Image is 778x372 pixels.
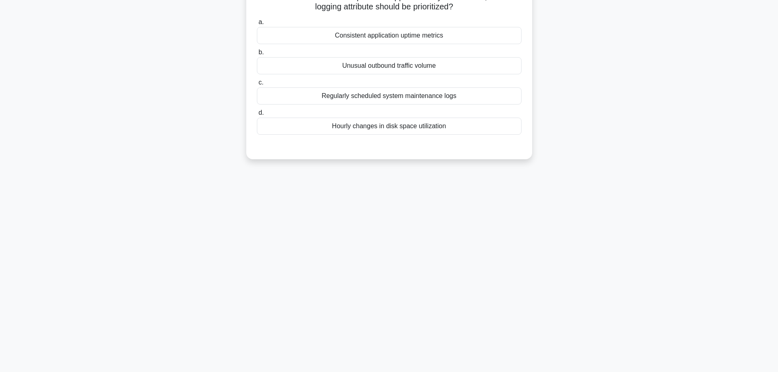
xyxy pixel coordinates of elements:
[259,109,264,116] span: d.
[257,118,522,135] div: Hourly changes in disk space utilization
[259,49,264,56] span: b.
[259,79,263,86] span: c.
[257,27,522,44] div: Consistent application uptime metrics
[257,87,522,105] div: Regularly scheduled system maintenance logs
[257,57,522,74] div: Unusual outbound traffic volume
[259,18,264,25] span: a.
